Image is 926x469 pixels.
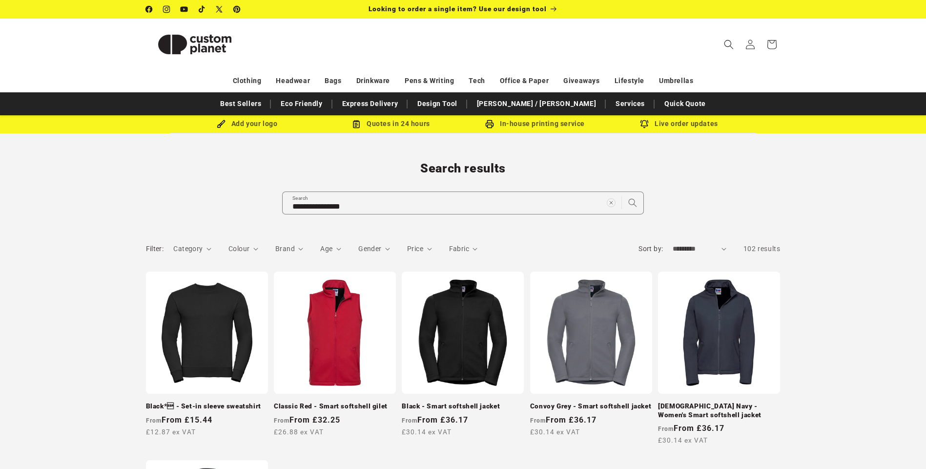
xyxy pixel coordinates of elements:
a: Pens & Writing [405,72,454,89]
a: Lifestyle [615,72,644,89]
a: Classic Red - Smart softshell gilet [274,402,396,411]
a: [DEMOGRAPHIC_DATA] Navy - Women's Smart softshell jacket [658,402,780,419]
h1: Search results [146,161,781,176]
span: Colour [228,245,249,253]
summary: Brand (0 selected) [275,244,304,254]
span: Gender [358,245,381,253]
summary: Price [407,244,432,254]
a: Drinkware [356,72,390,89]
a: Tech [469,72,485,89]
button: Clear search term [600,192,622,213]
img: Custom Planet [146,22,244,66]
summary: Age (0 selected) [320,244,341,254]
a: Convoy Grey - Smart softshell jacket [530,402,652,411]
span: Looking to order a single item? Use our design tool [369,5,547,13]
a: Umbrellas [659,72,693,89]
img: Order updates [640,120,649,128]
label: Sort by: [638,245,663,253]
a: Black - Smart softshell jacket [402,402,524,411]
img: In-house printing [485,120,494,128]
summary: Search [718,34,740,55]
a: Design Tool [412,95,462,112]
h2: Filter: [146,244,164,254]
summary: Gender (0 selected) [358,244,390,254]
summary: Colour (0 selected) [228,244,258,254]
a: Clothing [233,72,262,89]
span: Age [320,245,332,253]
a: Express Delivery [337,95,403,112]
summary: Category (0 selected) [173,244,211,254]
a: Services [611,95,650,112]
span: Price [407,245,423,253]
a: Eco Friendly [276,95,327,112]
a: Quick Quote [659,95,711,112]
button: Search [622,192,643,213]
a: Bags [325,72,341,89]
a: Black* - Set-in sleeve sweatshirt [146,402,268,411]
a: [PERSON_NAME] / [PERSON_NAME] [472,95,601,112]
span: Brand [275,245,295,253]
div: In-house printing service [463,118,607,130]
span: 102 results [743,245,781,253]
div: Quotes in 24 hours [319,118,463,130]
a: Headwear [276,72,310,89]
a: Custom Planet [142,19,247,70]
a: Best Sellers [215,95,266,112]
summary: Fabric (0 selected) [449,244,478,254]
img: Brush Icon [217,120,226,128]
span: Category [173,245,203,253]
img: Order Updates Icon [352,120,361,128]
iframe: Chat Widget [877,422,926,469]
a: Office & Paper [500,72,549,89]
span: Fabric [449,245,469,253]
div: Add your logo [175,118,319,130]
a: Giveaways [563,72,599,89]
div: Live order updates [607,118,751,130]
